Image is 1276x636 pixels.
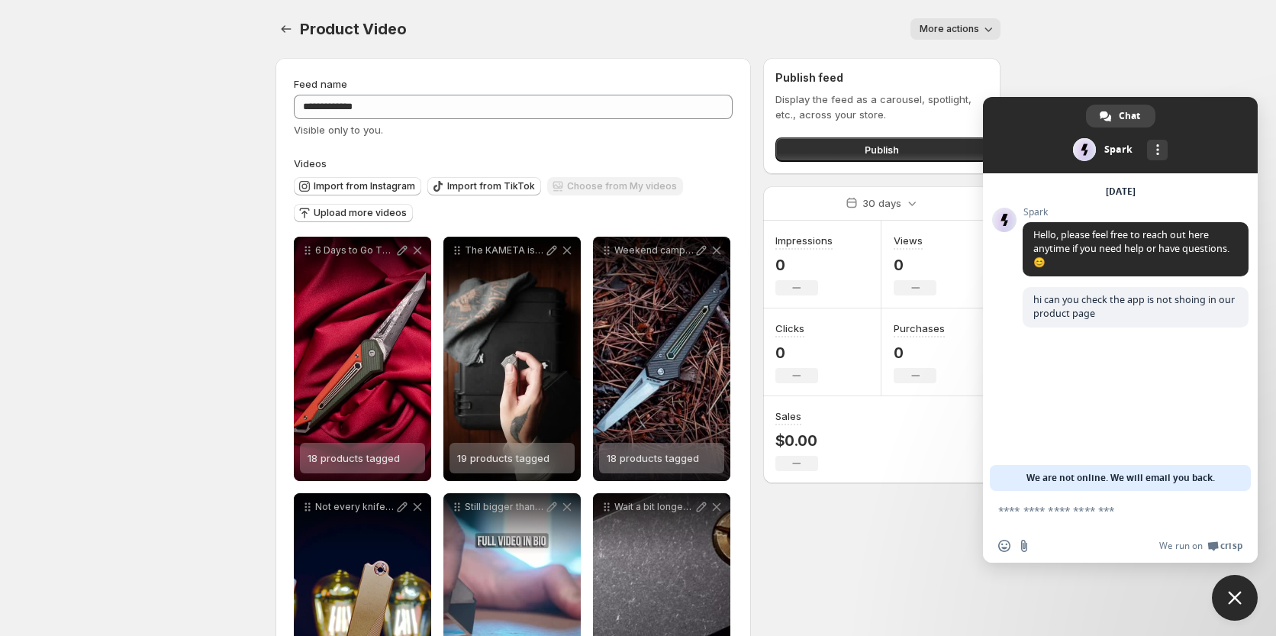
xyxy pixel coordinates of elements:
[894,321,945,336] h3: Purchases
[1220,540,1242,552] span: Crisp
[1023,207,1249,218] span: Spark
[775,321,804,336] h3: Clicks
[1033,293,1235,320] span: hi can you check the app is not shoing in our product page
[775,70,988,86] h2: Publish feed
[465,501,544,513] p: Still bigger than yours
[775,137,988,162] button: Publish
[275,18,297,40] button: Settings
[775,431,818,450] p: $0.00
[998,504,1209,518] textarea: Compose your message...
[294,157,327,169] span: Videos
[294,237,431,481] div: 6 Days to Go The wait is almost over Something big is comingprecision innovation and a design lik...
[910,18,1000,40] button: More actions
[920,23,979,35] span: More actions
[593,237,730,481] div: Weekend camping vibes Kameta for prep G9 for the dirty work X2S on standby Good tools no stress18...
[1018,540,1030,552] span: Send a file
[775,92,988,122] p: Display the feed as a carousel, spotlight, etc., across your store.
[1026,465,1215,491] span: We are not online. We will email you back.
[1119,105,1140,128] span: Chat
[998,540,1010,552] span: Insert an emoji
[1159,540,1242,552] a: We run onCrisp
[894,233,923,248] h3: Views
[1086,105,1155,128] div: Chat
[1033,228,1229,269] span: Hello, please feel free to reach out here anytime if you need help or have questions. 😊
[865,142,899,157] span: Publish
[775,408,801,424] h3: Sales
[315,501,395,513] p: Not every knife ages well The G9 Brass earns its patina with every cut every carry No polish no f...
[294,78,347,90] span: Feed name
[1147,140,1168,160] div: More channels
[427,177,541,195] button: Import from TikTok
[443,237,581,481] div: The KAMETA is live on Kickstarter The Kameta by pichi_design_canada combines incredibly unique de...
[1106,187,1136,196] div: [DATE]
[294,177,421,195] button: Import from Instagram
[775,344,818,362] p: 0
[294,204,413,222] button: Upload more videos
[314,180,415,192] span: Import from Instagram
[315,244,395,257] p: 6 Days to Go The wait is almost over Something big is comingprecision innovation and a design lik...
[308,452,400,464] span: 18 products tagged
[294,124,383,136] span: Visible only to you.
[465,244,544,257] p: The KAMETA is live on Kickstarter The Kameta by pichi_design_canada combines incredibly unique de...
[775,233,833,248] h3: Impressions
[894,256,936,274] p: 0
[1159,540,1203,552] span: We run on
[300,20,406,38] span: Product Video
[1212,575,1258,621] div: Close chat
[775,256,833,274] p: 0
[862,195,901,211] p: 30 days
[894,344,945,362] p: 0
[447,180,535,192] span: Import from TikTok
[614,501,694,513] p: Wait a bit longer dont rush May is just around the corner and G9 is gearing up for its grand entr...
[607,452,699,464] span: 18 products tagged
[614,244,694,257] p: Weekend camping vibes Kameta for prep G9 for the dirty work X2S on standby Good tools no stress
[457,452,549,464] span: 19 products tagged
[314,207,407,219] span: Upload more videos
